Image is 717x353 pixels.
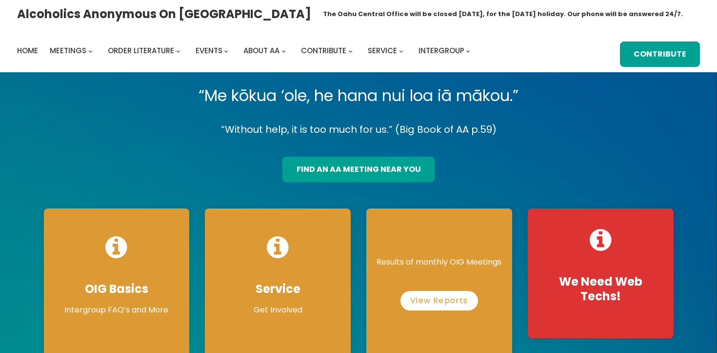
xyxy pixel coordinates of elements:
p: “Me kōkua ‘ole, he hana nui loa iā mākou.” [36,82,681,109]
button: Meetings submenu [88,48,93,53]
a: View Reports [400,291,478,311]
span: Contribute [301,45,346,56]
span: Intergroup [418,45,464,56]
button: Order Literature submenu [176,48,180,53]
button: Intergroup submenu [466,48,470,53]
span: Events [196,45,222,56]
p: Intergroup FAQ’s and More [54,304,180,316]
span: Service [368,45,397,56]
a: Meetings [50,44,86,58]
a: Service [368,44,397,58]
span: About AA [243,45,279,56]
button: Contribute submenu [348,48,353,53]
h4: We Need Web Techs! [538,274,664,304]
a: Contribute [620,42,700,67]
h1: The Oahu Central Office will be closed [DATE], for the [DATE] holiday. Our phone will be answered... [323,9,683,19]
p: “Without help, it is too much for us.” (Big Book of AA p.59) [36,121,681,138]
button: About AA submenu [281,48,286,53]
a: About AA [243,44,279,58]
a: Alcoholics Anonymous on [GEOGRAPHIC_DATA] [17,3,311,24]
a: Home [17,44,38,58]
span: Meetings [50,45,86,56]
h4: Service [215,282,341,296]
button: Service submenu [399,48,403,53]
a: Events [196,44,222,58]
p: Results of monthly OIG Meetings [376,256,502,268]
a: Contribute [301,44,346,58]
button: Events submenu [224,48,228,53]
a: find an aa meeting near you [282,157,434,182]
a: Intergroup [418,44,464,58]
span: Order Literature [108,45,174,56]
p: Get Involved [215,304,341,316]
span: Home [17,45,38,56]
h4: OIG Basics [54,282,180,296]
nav: Intergroup [17,44,474,58]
